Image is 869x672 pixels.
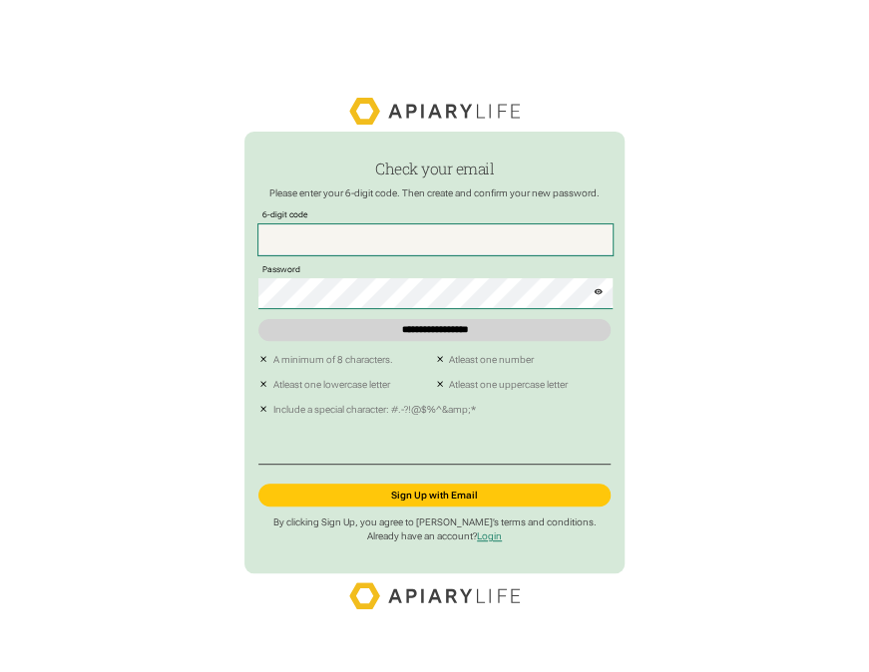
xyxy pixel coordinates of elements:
label: 6-digit code [258,211,312,220]
a: Sign Up with Email [258,484,611,506]
p: By clicking Sign Up, you agree to [PERSON_NAME]’s terms and conditions. [258,516,611,528]
li: Atleast one number [435,351,611,368]
h1: Check your email [258,161,611,177]
li: A minimum of 8 characters. [258,351,434,368]
li: Atleast one lowercase letter [258,376,434,393]
form: reset-password [244,132,625,572]
p: Please enter your 6-digit code. Then create and confirm your new password. [258,187,611,199]
li: Include a special character: #.-?!@$%^&amp;* [258,401,611,418]
label: Password [258,266,304,275]
li: Atleast one uppercase letter [435,376,611,393]
p: Already have an account? [258,530,611,542]
a: Login [477,530,502,541]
